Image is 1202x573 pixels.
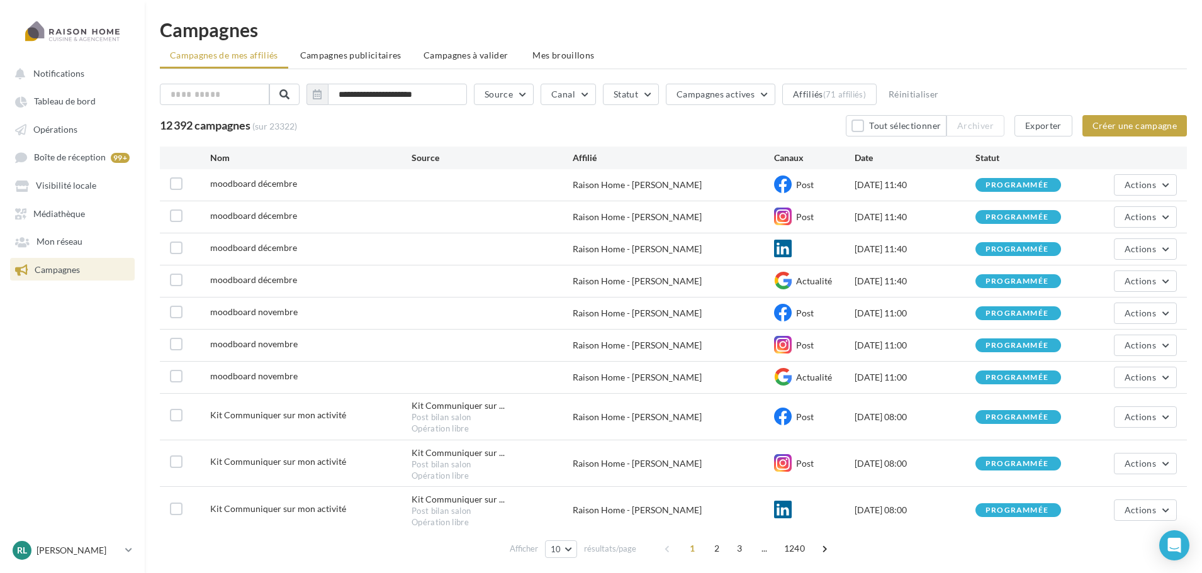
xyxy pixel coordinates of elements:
span: Kit Communiquer sur mon activité [210,456,346,467]
span: Campagnes [35,264,80,275]
span: Actions [1125,243,1156,254]
span: Post [796,411,814,422]
span: Actualité [796,372,832,382]
span: Actions [1125,179,1156,190]
button: Notifications [8,62,132,84]
div: Nom [210,152,412,164]
div: programmée [986,506,1048,515]
div: programmée [986,342,1048,350]
button: Réinitialiser [884,87,944,102]
button: Actions [1114,406,1177,428]
div: Raison Home - [PERSON_NAME] [573,243,774,255]
span: Post [796,340,814,350]
div: [DATE] 11:00 [855,307,975,320]
div: [DATE] 11:40 [855,275,975,287]
div: Raison Home - [PERSON_NAME] [573,371,774,384]
span: Post [796,308,814,318]
div: Opération libre [412,470,573,482]
a: Tableau de bord [8,89,137,112]
button: Actions [1114,367,1177,388]
button: Actions [1114,206,1177,228]
span: Campagnes publicitaires [300,50,402,60]
span: Actions [1125,458,1156,469]
span: 2 [707,538,727,559]
div: Opération libre [412,423,573,435]
span: moodboard décembre [210,210,297,221]
div: Raison Home - [PERSON_NAME] [573,339,774,352]
div: [DATE] 11:00 [855,339,975,352]
span: Actions [1125,308,1156,318]
div: [DATE] 08:00 [855,411,975,423]
span: Actions [1125,211,1156,222]
div: programmée [986,374,1048,382]
span: moodboard novembre [210,370,298,381]
span: Afficher [510,543,538,555]
a: Visibilité locale [8,174,137,196]
div: (71 affiliés) [823,89,866,99]
span: Post [796,458,814,469]
span: moodboard décembre [210,242,297,253]
span: Kit Communiquer sur ... [412,399,505,412]
div: programmée [986,245,1048,253]
span: Post [796,211,814,222]
div: [DATE] 08:00 [855,457,975,470]
div: Post bilan salon [412,506,573,517]
span: Visibilité locale [36,181,96,191]
span: RL [17,544,27,557]
a: Mon réseau [8,230,137,252]
div: Affilié [573,152,774,164]
span: Kit Communiquer sur mon activité [210,503,346,514]
span: Actions [1125,275,1156,286]
div: [DATE] 11:40 [855,243,975,255]
div: Statut [975,152,1096,164]
span: Actions [1125,372,1156,382]
span: moodboard décembre [210,274,297,285]
h1: Campagnes [160,20,1187,39]
span: Campagnes à valider [424,49,508,62]
div: Raison Home - [PERSON_NAME] [573,457,774,470]
span: 12 392 campagnes [160,118,250,132]
div: programmée [986,309,1048,318]
div: Post bilan salon [412,412,573,423]
span: Actions [1125,340,1156,350]
span: Mes brouillons [532,50,594,60]
div: programmée [986,460,1048,468]
div: Raison Home - [PERSON_NAME] [573,179,774,191]
div: [DATE] 11:40 [855,179,975,191]
div: Source [412,152,573,164]
span: moodboard novembre [210,306,298,317]
button: Affiliés(71 affiliés) [782,84,877,105]
div: Open Intercom Messenger [1159,530,1189,560]
button: Campagnes actives [666,84,775,105]
a: Boîte de réception 99+ [8,145,137,169]
button: Actions [1114,238,1177,260]
div: programmée [986,181,1048,189]
button: Tout sélectionner [846,115,946,136]
a: Médiathèque [8,202,137,225]
div: Post bilan salon [412,459,573,470]
button: Statut [603,84,659,105]
div: programmée [986,413,1048,421]
button: Actions [1114,270,1177,292]
span: Kit Communiquer sur ... [412,447,505,459]
div: Date [855,152,975,164]
span: Médiathèque [33,208,85,219]
button: Canal [541,84,596,105]
button: Actions [1114,453,1177,474]
div: [DATE] 11:40 [855,211,975,223]
span: moodboard novembre [210,338,298,349]
button: Actions [1114,335,1177,356]
span: Kit Communiquer sur mon activité [210,409,346,420]
div: Opération libre [412,517,573,528]
button: 10 [545,540,577,558]
div: Canaux [774,152,855,164]
span: 1240 [779,538,810,559]
span: Campagnes actives [677,89,755,99]
span: (sur 23322) [252,121,297,131]
span: 3 [730,538,750,559]
span: moodboard décembre [210,178,297,189]
span: Kit Communiquer sur ... [412,493,505,506]
div: [DATE] 11:00 [855,371,975,384]
span: Actualité [796,275,832,286]
div: [DATE] 08:00 [855,504,975,516]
